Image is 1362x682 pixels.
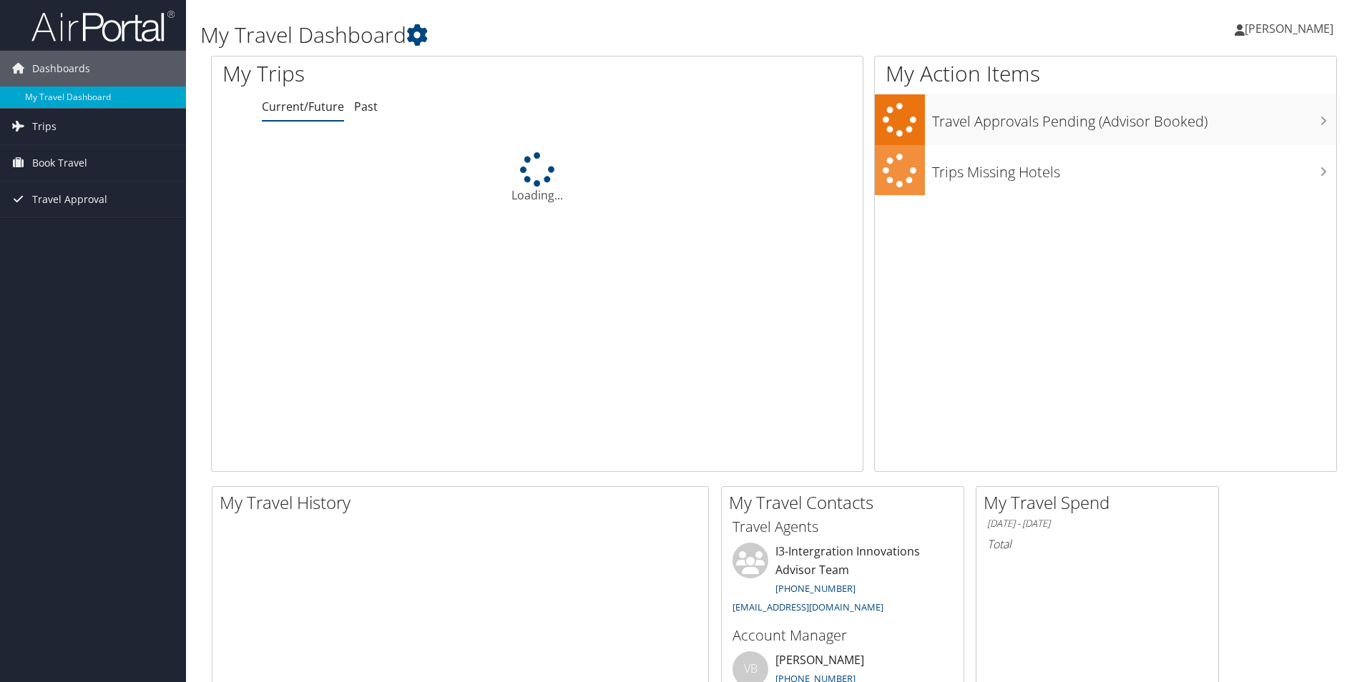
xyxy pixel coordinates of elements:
[200,20,965,50] h1: My Travel Dashboard
[987,517,1207,530] h6: [DATE] - [DATE]
[32,51,90,87] span: Dashboards
[354,99,378,114] a: Past
[733,626,953,646] h3: Account Manager
[733,517,953,537] h3: Travel Agents
[222,59,581,89] h1: My Trips
[1235,7,1348,50] a: [PERSON_NAME]
[733,601,883,613] a: [EMAIL_ADDRESS][DOMAIN_NAME]
[932,155,1336,182] h3: Trips Missing Hotels
[875,145,1336,196] a: Trips Missing Hotels
[875,59,1336,89] h1: My Action Items
[984,490,1218,515] h2: My Travel Spend
[729,490,964,515] h2: My Travel Contacts
[875,94,1336,145] a: Travel Approvals Pending (Advisor Booked)
[32,182,107,217] span: Travel Approval
[775,582,856,595] a: [PHONE_NUMBER]
[932,104,1336,132] h3: Travel Approvals Pending (Advisor Booked)
[725,543,960,619] li: I3-Intergration Innovations Advisor Team
[32,109,57,144] span: Trips
[31,9,175,43] img: airportal-logo.png
[220,490,708,515] h2: My Travel History
[32,145,87,181] span: Book Travel
[987,536,1207,552] h6: Total
[262,99,344,114] a: Current/Future
[212,152,863,204] div: Loading...
[1245,21,1333,36] span: [PERSON_NAME]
